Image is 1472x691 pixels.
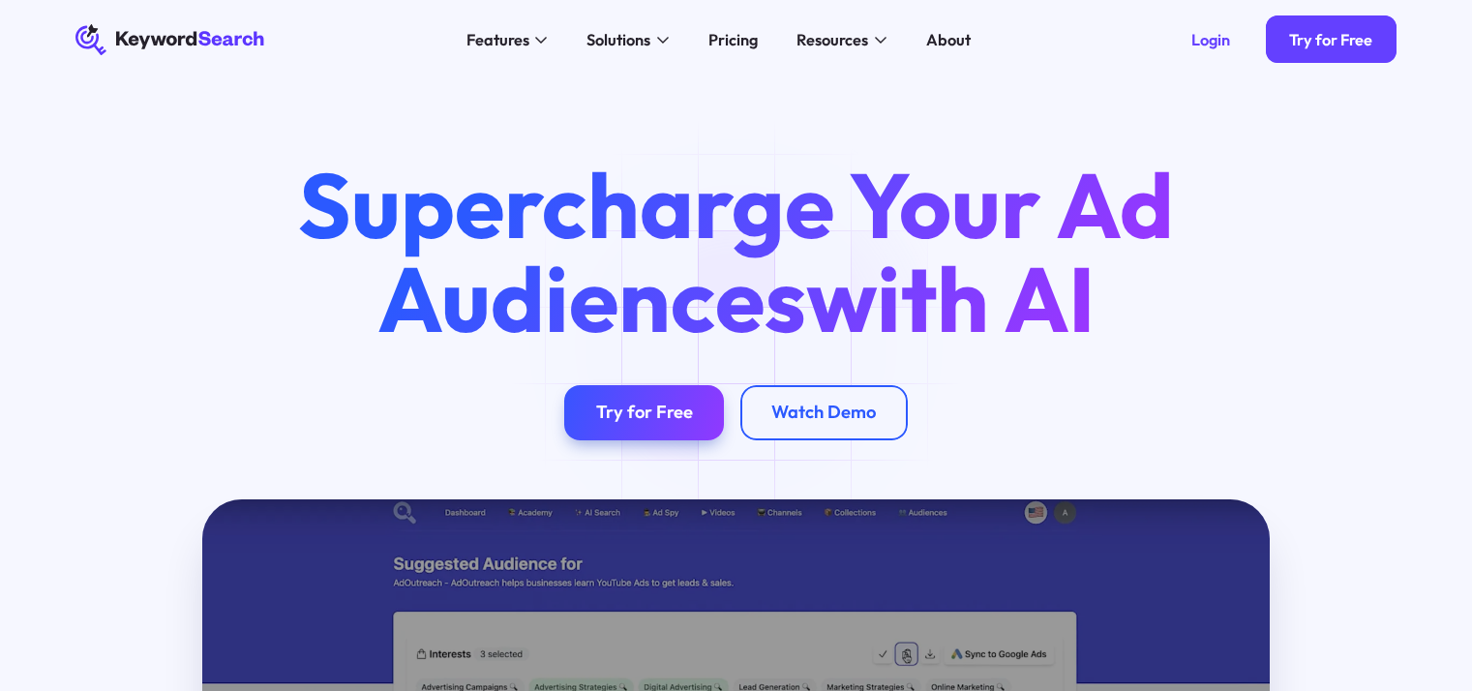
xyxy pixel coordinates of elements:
[926,28,971,52] div: About
[806,241,1096,355] span: with AI
[1266,15,1397,63] a: Try for Free
[1191,30,1230,49] div: Login
[796,28,868,52] div: Resources
[771,402,876,424] div: Watch Demo
[596,402,693,424] div: Try for Free
[1167,15,1253,63] a: Login
[586,28,650,52] div: Solutions
[696,24,769,56] a: Pricing
[564,385,724,440] a: Try for Free
[914,24,982,56] a: About
[261,158,1210,345] h1: Supercharge Your Ad Audiences
[708,28,758,52] div: Pricing
[1289,30,1372,49] div: Try for Free
[466,28,529,52] div: Features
